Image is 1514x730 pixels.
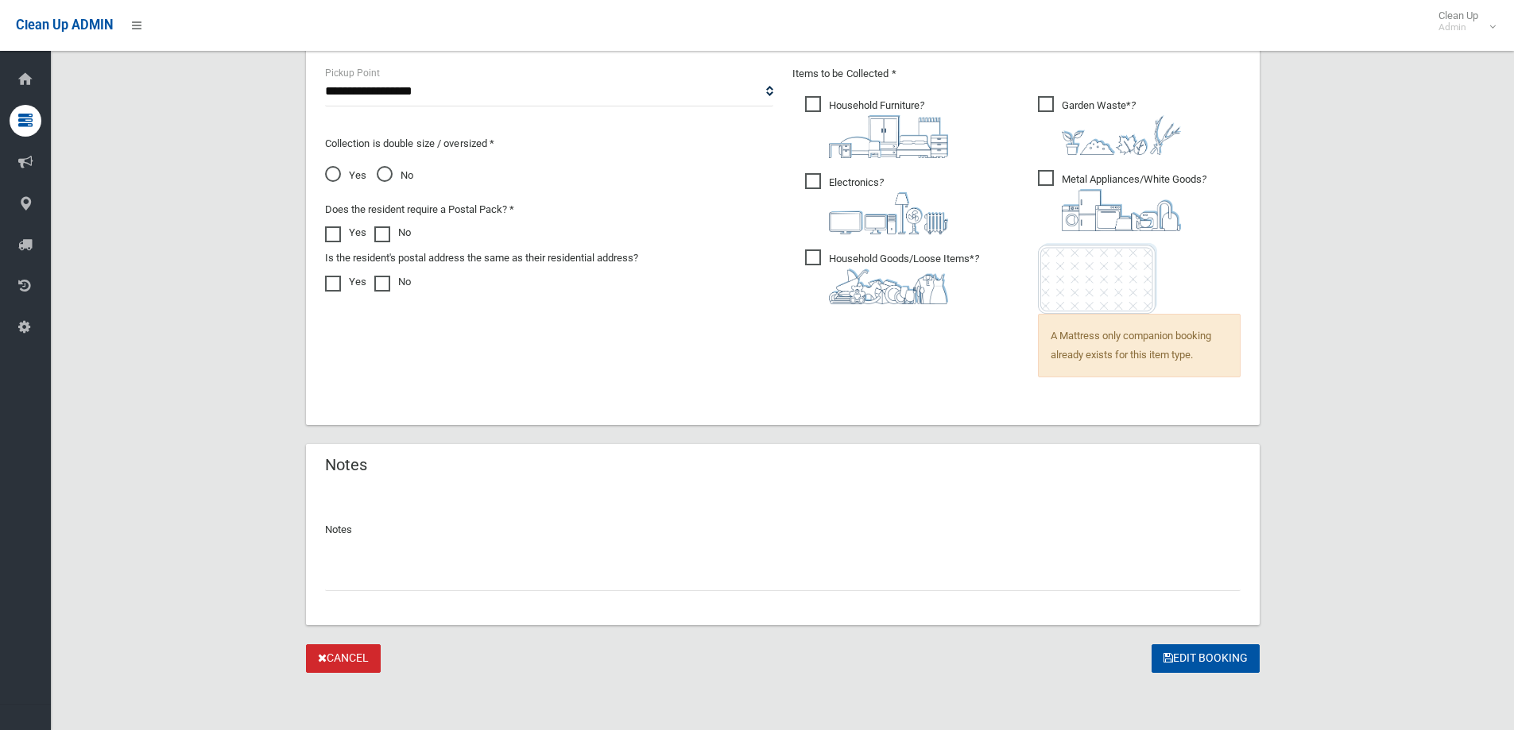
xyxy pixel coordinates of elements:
span: Household Goods/Loose Items* [805,249,979,304]
span: Electronics [805,173,948,234]
i: ? [829,176,948,234]
i: ? [829,99,948,158]
img: 4fd8a5c772b2c999c83690221e5242e0.png [1062,115,1181,155]
i: ? [829,253,979,304]
label: No [374,272,411,292]
span: A Mattress only companion booking already exists for this item type. [1038,314,1241,377]
span: Clean Up [1431,10,1494,33]
span: Household Furniture [805,96,948,158]
img: e7408bece873d2c1783593a074e5cb2f.png [1038,243,1157,314]
img: b13cc3517677393f34c0a387616ef184.png [829,268,948,304]
img: 394712a680b73dbc3d2a6a3a7ffe5a07.png [829,192,948,234]
label: No [374,223,411,242]
label: Does the resident require a Postal Pack? * [325,200,514,219]
label: Is the resident's postal address the same as their residential address? [325,249,638,268]
label: Yes [325,223,366,242]
a: Cancel [306,644,381,674]
label: Yes [325,272,366,292]
img: 36c1b0289cb1767239cdd3de9e694f19.png [1062,189,1181,231]
header: Notes [306,450,386,481]
span: No [377,166,413,185]
span: Clean Up ADMIN [16,17,113,33]
p: Notes [325,520,1241,539]
span: Garden Waste* [1038,96,1181,155]
span: Metal Appliances/White Goods [1038,170,1206,231]
i: ? [1062,173,1206,231]
span: Yes [325,166,366,185]
i: ? [1062,99,1181,155]
small: Admin [1438,21,1478,33]
button: Edit Booking [1152,644,1260,674]
img: aa9efdbe659d29b613fca23ba79d85cb.png [829,115,948,158]
p: Collection is double size / oversized * [325,134,773,153]
p: Items to be Collected * [792,64,1241,83]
